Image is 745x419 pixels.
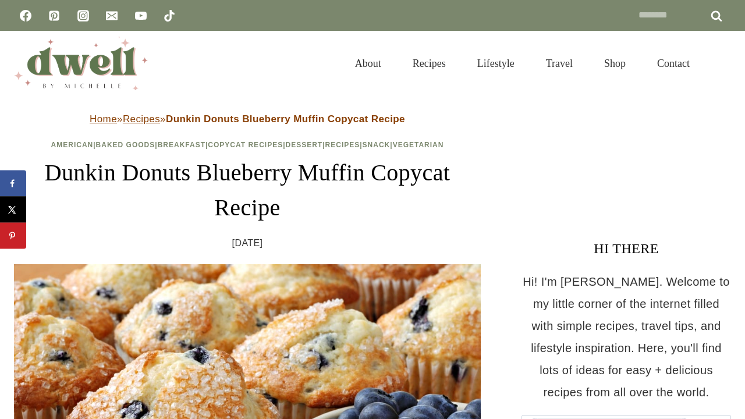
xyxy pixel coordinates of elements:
[51,141,94,149] a: American
[208,141,283,149] a: Copycat Recipes
[100,4,123,27] a: Email
[90,113,117,125] a: Home
[158,4,181,27] a: TikTok
[521,271,731,403] p: Hi! I'm [PERSON_NAME]. Welcome to my little corner of the internet filled with simple recipes, tr...
[72,4,95,27] a: Instagram
[42,4,66,27] a: Pinterest
[711,54,731,73] button: View Search Form
[286,141,323,149] a: Dessert
[530,43,588,84] a: Travel
[393,141,444,149] a: Vegetarian
[158,141,205,149] a: Breakfast
[129,4,152,27] a: YouTube
[14,4,37,27] a: Facebook
[588,43,641,84] a: Shop
[339,43,397,84] a: About
[123,113,160,125] a: Recipes
[521,238,731,259] h3: HI THERE
[339,43,705,84] nav: Primary Navigation
[14,155,481,225] h1: Dunkin Donuts Blueberry Muffin Copycat Recipe
[462,43,530,84] a: Lifestyle
[14,37,148,90] img: DWELL by michelle
[232,235,263,252] time: [DATE]
[325,141,360,149] a: Recipes
[90,113,405,125] span: » »
[166,113,405,125] strong: Dunkin Donuts Blueberry Muffin Copycat Recipe
[51,141,444,149] span: | | | | | | |
[363,141,391,149] a: Snack
[641,43,705,84] a: Contact
[96,141,155,149] a: Baked Goods
[397,43,462,84] a: Recipes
